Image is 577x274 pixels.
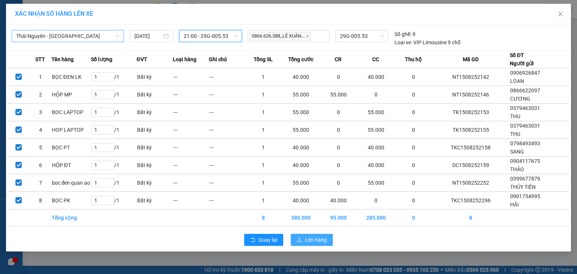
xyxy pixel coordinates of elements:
[173,157,209,174] td: ---
[394,38,461,47] div: VIP Limousine 9 chỗ
[245,86,281,104] td: 1
[30,157,51,174] td: 6
[137,157,173,174] td: Bất kỳ
[396,174,432,192] td: 0
[320,192,356,209] td: 40.000
[173,86,209,104] td: ---
[51,121,91,139] td: HOP LAPTOP
[209,104,245,121] td: ---
[510,193,540,199] span: 0901754995
[173,55,196,63] span: Loại hàng
[91,86,136,104] td: / 1
[510,78,524,84] span: LOAN
[209,55,227,63] span: Ghi chú
[137,192,173,209] td: Bất kỳ
[51,68,91,86] td: BỌC ĐEN LK
[356,209,396,226] td: 285.000
[16,30,119,42] span: Thái Nguyên - Bắc Kạn
[432,139,510,157] td: TKC1508252158
[250,237,255,243] span: rollback
[173,68,209,86] td: ---
[432,174,510,192] td: NT1508252252
[281,86,320,104] td: 55.000
[510,113,520,119] span: THU
[15,10,93,17] span: XÁC NHẬN SỐ HÀNG LÊN XE
[30,86,51,104] td: 2
[510,105,540,111] span: 0379463031
[340,30,384,42] span: 29G-005.53
[137,121,173,139] td: Bất kỳ
[297,237,302,243] span: upload
[396,86,432,104] td: 0
[173,139,209,157] td: ---
[209,192,245,209] td: ---
[320,68,356,86] td: 0
[510,176,540,182] span: 0399677879
[356,104,396,121] td: 55.000
[394,30,411,38] span: Số ghế:
[51,174,91,192] td: boc đen quan ao
[91,174,136,192] td: / 1
[356,157,396,174] td: 40.000
[396,192,432,209] td: 0
[51,192,91,209] td: BỌC PK
[306,34,310,38] span: close
[209,86,245,104] td: ---
[305,236,327,244] span: Lên hàng
[51,209,91,226] td: Tổng cộng
[396,209,432,226] td: 0
[510,123,540,129] span: 0379463031
[30,174,51,192] td: 7
[51,157,91,174] td: HỘP ĐT
[91,192,136,209] td: / 1
[510,184,536,190] span: THỦY TIÊN
[396,104,432,121] td: 0
[320,209,356,226] td: 95.000
[510,131,520,137] span: THU
[510,96,530,102] span: CƯƠNG
[209,174,245,192] td: ---
[281,209,320,226] td: 380.000
[463,55,479,63] span: Mã GD
[557,11,563,17] span: close
[209,157,245,174] td: ---
[137,104,173,121] td: Bất kỳ
[320,174,356,192] td: 0
[356,174,396,192] td: 55.000
[432,104,510,121] td: TK1508252153
[137,68,173,86] td: Bất kỳ
[173,121,209,139] td: ---
[137,174,173,192] td: Bất kỳ
[30,68,51,86] td: 1
[510,87,540,93] span: 0866622097
[51,55,74,63] span: Tên hàng
[137,55,147,63] span: ĐVT
[137,86,173,104] td: Bất kỳ
[510,140,540,146] span: 0798493493
[245,104,281,121] td: 1
[245,121,281,139] td: 1
[396,139,432,157] td: 0
[254,55,273,63] span: Tổng SL
[258,236,277,244] span: Quay lại
[394,38,412,47] span: Loại xe:
[356,121,396,139] td: 55.000
[356,139,396,157] td: 40.000
[137,139,173,157] td: Bất kỳ
[372,55,379,63] span: CC
[209,139,245,157] td: ---
[394,30,415,38] div: 9
[281,174,320,192] td: 55.000
[510,158,540,164] span: 0904117675
[91,157,136,174] td: / 1
[51,139,91,157] td: BỌC PT
[51,104,91,121] td: BOC LAPTOP
[184,30,238,42] span: 21:00 - 29G-005.53
[550,4,571,25] button: Close
[281,104,320,121] td: 55.000
[30,121,51,139] td: 4
[30,139,51,157] td: 5
[510,149,524,155] span: SANG
[396,68,432,86] td: 0
[288,55,313,63] span: Tổng cước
